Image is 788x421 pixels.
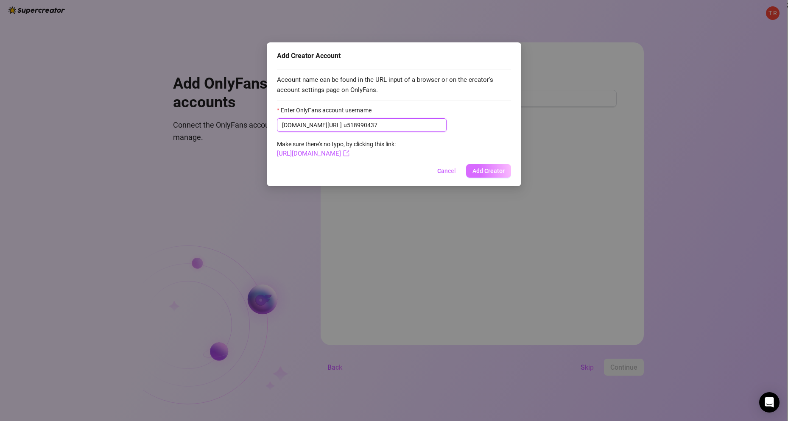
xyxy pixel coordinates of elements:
[759,392,780,413] div: Open Intercom Messenger
[343,150,349,156] span: export
[277,106,377,115] label: Enter OnlyFans account username
[472,167,505,174] span: Add Creator
[277,141,396,157] span: Make sure there's no typo, by clicking this link:
[277,51,511,61] div: Add Creator Account
[437,167,456,174] span: Cancel
[277,150,349,157] a: [URL][DOMAIN_NAME]export
[430,164,463,178] button: Cancel
[277,75,511,95] span: Account name can be found in the URL input of a browser or on the creator's account settings page...
[466,164,511,178] button: Add Creator
[344,120,442,130] input: Enter OnlyFans account username
[282,120,342,130] span: [DOMAIN_NAME][URL]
